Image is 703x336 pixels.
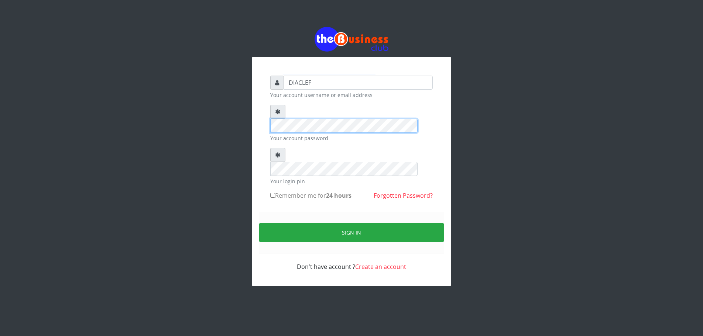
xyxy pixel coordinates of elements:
[270,253,433,271] div: Don't have account ?
[270,193,275,198] input: Remember me for24 hours
[270,177,433,185] small: Your login pin
[355,263,406,271] a: Create an account
[270,91,433,99] small: Your account username or email address
[284,76,433,90] input: Username or email address
[374,191,433,200] a: Forgotten Password?
[259,223,444,242] button: Sign in
[326,191,351,200] b: 24 hours
[270,134,433,142] small: Your account password
[270,191,351,200] label: Remember me for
